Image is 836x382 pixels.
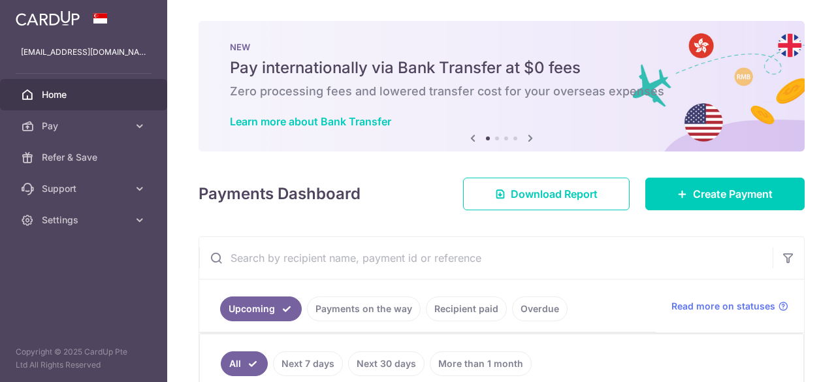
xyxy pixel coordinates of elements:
[199,182,361,206] h4: Payments Dashboard
[221,351,268,376] a: All
[463,178,630,210] a: Download Report
[42,151,128,164] span: Refer & Save
[230,115,391,128] a: Learn more about Bank Transfer
[645,178,805,210] a: Create Payment
[307,296,421,321] a: Payments on the way
[671,300,775,313] span: Read more on statuses
[42,214,128,227] span: Settings
[21,46,146,59] p: [EMAIL_ADDRESS][DOMAIN_NAME]
[671,300,788,313] a: Read more on statuses
[220,296,302,321] a: Upcoming
[273,351,343,376] a: Next 7 days
[512,296,568,321] a: Overdue
[230,42,773,52] p: NEW
[199,21,805,151] img: Bank transfer banner
[42,88,128,101] span: Home
[693,186,773,202] span: Create Payment
[348,351,425,376] a: Next 30 days
[230,57,773,78] h5: Pay internationally via Bank Transfer at $0 fees
[42,119,128,133] span: Pay
[199,237,773,279] input: Search by recipient name, payment id or reference
[230,84,773,99] h6: Zero processing fees and lowered transfer cost for your overseas expenses
[16,10,80,26] img: CardUp
[511,186,598,202] span: Download Report
[426,296,507,321] a: Recipient paid
[430,351,532,376] a: More than 1 month
[42,182,128,195] span: Support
